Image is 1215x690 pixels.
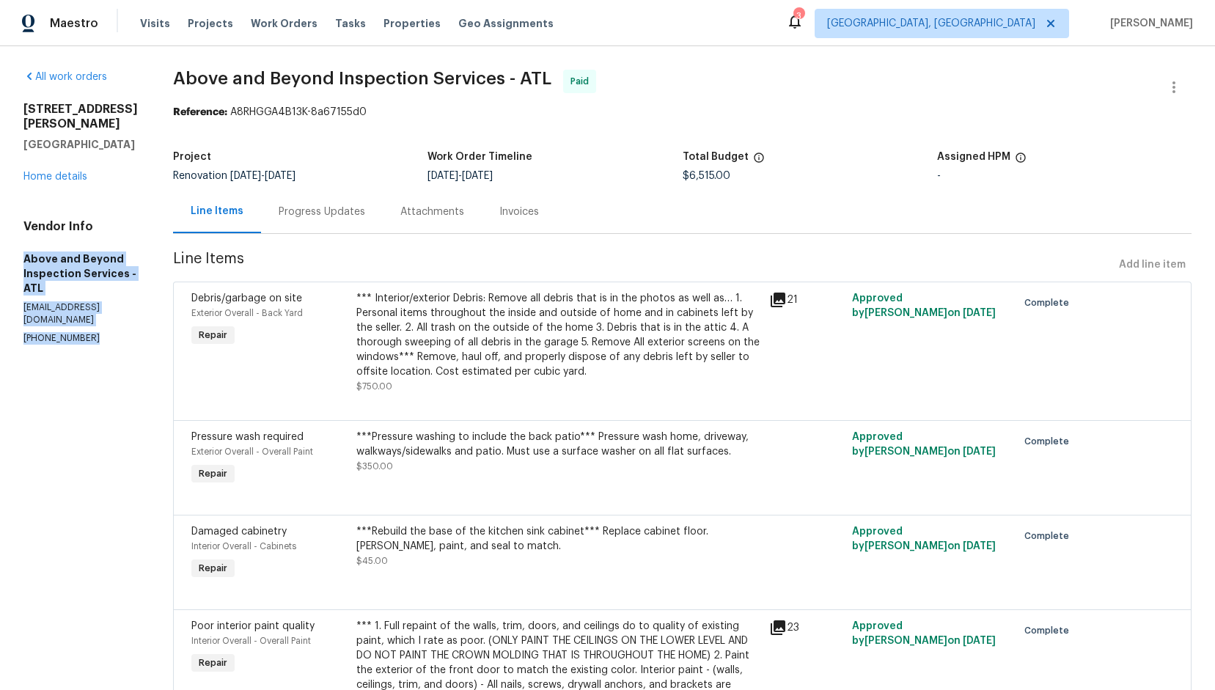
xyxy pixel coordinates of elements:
span: Line Items [173,252,1113,279]
span: [DATE] [963,541,996,551]
span: Repair [193,561,233,576]
h5: Project [173,152,211,162]
span: $45.00 [356,557,388,565]
span: Approved by [PERSON_NAME] on [852,526,996,551]
span: Complete [1024,434,1075,449]
h4: Vendor Info [23,219,138,234]
div: - [937,171,1192,181]
b: Reference: [173,107,227,117]
span: Visits [140,16,170,31]
span: Complete [1024,296,1075,310]
div: 3 [793,9,804,23]
h5: Work Order Timeline [427,152,532,162]
h5: Assigned HPM [937,152,1010,162]
span: Paid [570,74,595,89]
div: Invoices [499,205,539,219]
span: $6,515.00 [683,171,730,181]
span: Interior Overall - Cabinets [191,542,296,551]
h2: [STREET_ADDRESS][PERSON_NAME] [23,102,138,131]
span: Properties [383,16,441,31]
span: Work Orders [251,16,317,31]
span: Exterior Overall - Overall Paint [191,447,313,456]
span: Tasks [335,18,366,29]
span: Maestro [50,16,98,31]
div: 23 [769,619,843,636]
span: $350.00 [356,462,393,471]
span: Complete [1024,529,1075,543]
span: [DATE] [427,171,458,181]
span: Debris/garbage on site [191,293,302,304]
div: ***Pressure washing to include the back patio*** Pressure wash home, driveway, walkways/sidewalks... [356,430,760,459]
span: Interior Overall - Overall Paint [191,636,311,645]
span: [DATE] [265,171,296,181]
p: [EMAIL_ADDRESS][DOMAIN_NAME] [23,301,138,326]
h5: [GEOGRAPHIC_DATA] [23,137,138,152]
span: - [230,171,296,181]
span: Approved by [PERSON_NAME] on [852,293,996,318]
span: The hpm assigned to this work order. [1015,152,1027,171]
span: Approved by [PERSON_NAME] on [852,432,996,457]
a: All work orders [23,72,107,82]
div: Line Items [191,204,243,219]
span: Approved by [PERSON_NAME] on [852,621,996,646]
span: Repair [193,328,233,342]
span: Above and Beyond Inspection Services - ATL [173,70,551,87]
span: Poor interior paint quality [191,621,315,631]
span: Repair [193,656,233,670]
span: Renovation [173,171,296,181]
a: Home details [23,172,87,182]
span: [DATE] [963,447,996,457]
span: Damaged cabinetry [191,526,287,537]
span: Exterior Overall - Back Yard [191,309,303,318]
span: Pressure wash required [191,432,304,442]
div: A8RHGGA4B13K-8a67155d0 [173,105,1192,120]
h5: Above and Beyond Inspection Services - ATL [23,252,138,296]
div: *** Interior/exterior Debris: Remove all debris that is in the photos as well as… 1. Personal ite... [356,291,760,379]
div: Attachments [400,205,464,219]
span: [GEOGRAPHIC_DATA], [GEOGRAPHIC_DATA] [827,16,1035,31]
div: Progress Updates [279,205,365,219]
span: [PERSON_NAME] [1104,16,1193,31]
div: 21 [769,291,843,309]
div: ***Rebuild the base of the kitchen sink cabinet*** Replace cabinet floor. [PERSON_NAME], paint, a... [356,524,760,554]
span: [DATE] [963,308,996,318]
span: The total cost of line items that have been proposed by Opendoor. This sum includes line items th... [753,152,765,171]
span: [DATE] [462,171,493,181]
span: Repair [193,466,233,481]
span: [DATE] [230,171,261,181]
span: $750.00 [356,382,392,391]
span: - [427,171,493,181]
span: Complete [1024,623,1075,638]
h5: Total Budget [683,152,749,162]
span: Projects [188,16,233,31]
span: [DATE] [963,636,996,646]
span: Geo Assignments [458,16,554,31]
p: [PHONE_NUMBER] [23,332,138,345]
